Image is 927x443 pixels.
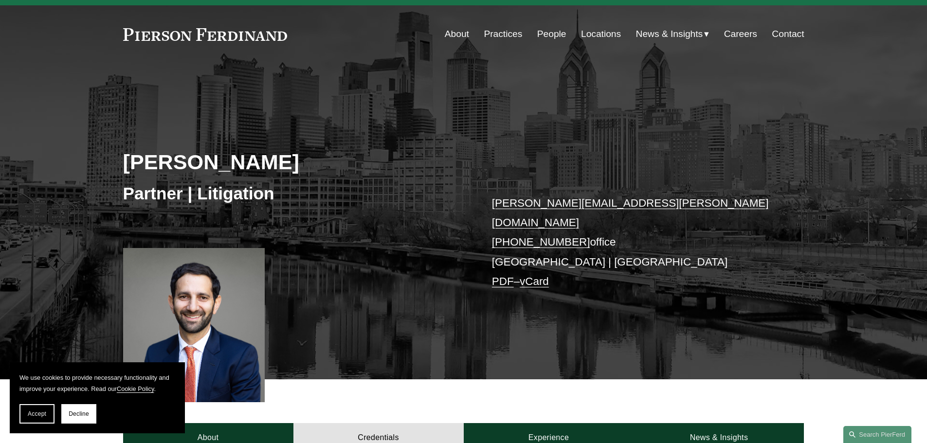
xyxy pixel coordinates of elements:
h2: [PERSON_NAME] [123,149,464,175]
a: [PHONE_NUMBER] [492,236,590,248]
section: Cookie banner [10,362,185,433]
button: Decline [61,404,96,424]
a: vCard [520,275,549,287]
h3: Partner | Litigation [123,183,464,204]
a: Careers [724,25,757,43]
a: Practices [484,25,522,43]
a: Search this site [843,426,911,443]
a: People [537,25,566,43]
p: We use cookies to provide necessary functionality and improve your experience. Read our . [19,372,175,394]
a: Cookie Policy [117,385,154,392]
a: PDF [492,275,514,287]
span: News & Insights [636,26,703,43]
a: [PERSON_NAME][EMAIL_ADDRESS][PERSON_NAME][DOMAIN_NAME] [492,197,769,229]
a: Locations [581,25,621,43]
p: office [GEOGRAPHIC_DATA] | [GEOGRAPHIC_DATA] – [492,194,776,292]
button: Accept [19,404,55,424]
a: folder dropdown [636,25,709,43]
span: Decline [69,410,89,417]
span: Accept [28,410,46,417]
a: About [445,25,469,43]
a: Contact [772,25,804,43]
